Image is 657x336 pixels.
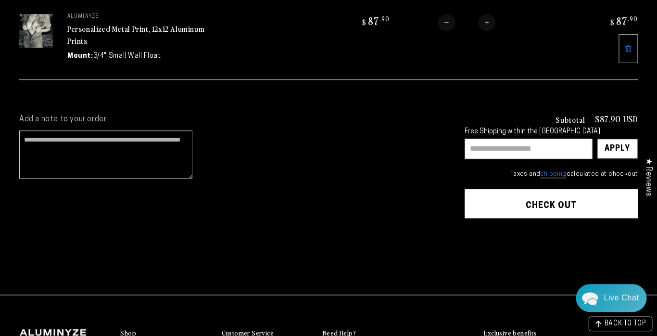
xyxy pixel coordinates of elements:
[93,51,161,61] dd: 3/4" Small Wall Float
[556,116,585,123] h3: Subtotal
[455,14,478,31] input: Quantity for Personalized Metal Print, 12x12 Aluminum Prints
[610,17,615,27] span: $
[19,14,53,48] img: 12"x12" Square White Glossy Aluminyzed Photo
[67,23,204,46] a: Personalized Metal Print, 12x12 Aluminum Prints
[67,14,212,20] p: aluminyze
[595,115,638,123] p: $87.90 USD
[379,14,390,23] sup: .90
[639,150,657,204] div: Click to open Judge.me floating reviews tab
[604,284,639,312] div: Contact Us Directly
[609,14,638,27] bdi: 87
[628,14,638,23] sup: .90
[465,169,638,179] small: Taxes and calculated at checkout
[465,128,638,136] div: Free Shipping within the [GEOGRAPHIC_DATA]
[576,284,646,312] div: Chat widget toggle
[361,14,390,27] bdi: 87
[465,189,638,218] button: Check out
[67,51,93,61] dt: Mount:
[465,237,638,258] iframe: PayPal-paypal
[362,17,366,27] span: $
[604,321,646,327] span: BACK TO TOP
[540,171,566,178] a: shipping
[619,34,638,63] a: Remove 12"x12" Square White Glossy Aluminyzed Photo
[605,139,630,158] div: Apply
[19,115,445,125] label: Add a note to your order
